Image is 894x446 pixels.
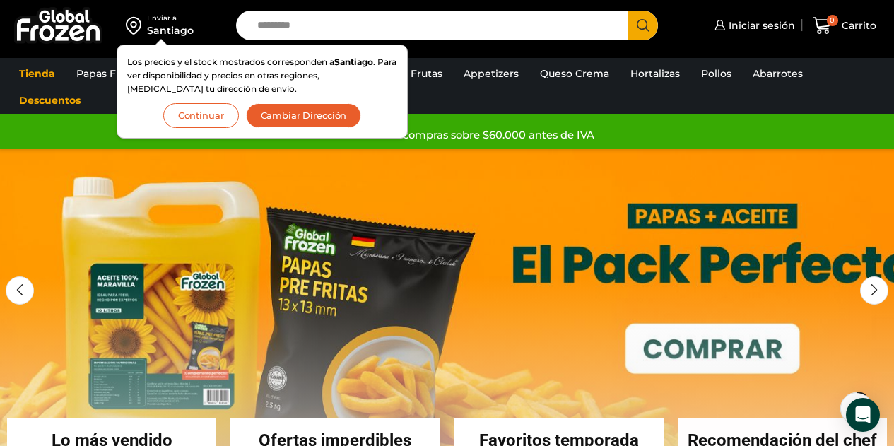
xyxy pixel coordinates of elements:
button: Cambiar Dirección [246,103,362,128]
a: 0 Carrito [809,9,880,42]
a: Pollos [694,60,739,87]
p: Los precios y el stock mostrados corresponden a . Para ver disponibilidad y precios en otras regi... [127,55,397,96]
a: Hortalizas [623,60,687,87]
span: 0 [827,15,838,26]
a: Queso Crema [533,60,616,87]
div: Next slide [860,276,888,305]
a: Appetizers [457,60,526,87]
div: Open Intercom Messenger [846,398,880,432]
a: Descuentos [12,87,88,114]
a: Papas Fritas [69,60,145,87]
span: Iniciar sesión [725,18,795,33]
div: Enviar a [147,13,194,23]
a: Iniciar sesión [711,11,795,40]
a: Abarrotes [746,60,810,87]
a: Tienda [12,60,62,87]
div: Previous slide [6,276,34,305]
button: Continuar [163,103,239,128]
img: address-field-icon.svg [126,13,147,37]
span: Carrito [838,18,876,33]
strong: Santiago [334,57,373,67]
div: Santiago [147,23,194,37]
button: Search button [628,11,658,40]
